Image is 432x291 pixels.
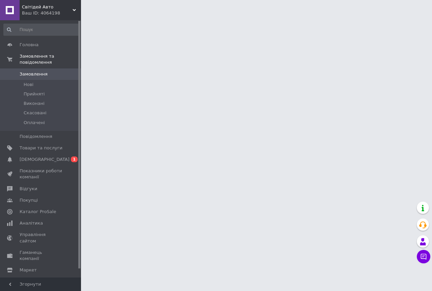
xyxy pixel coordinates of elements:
div: Ваш ID: 4064198 [22,10,81,16]
span: Маркет [20,267,37,273]
span: Показники роботи компанії [20,168,62,180]
span: Прийняті [24,91,45,97]
span: Управління сайтом [20,232,62,244]
span: [DEMOGRAPHIC_DATA] [20,156,70,163]
span: Товари та послуги [20,145,62,151]
span: Повідомлення [20,134,52,140]
span: Замовлення [20,71,48,77]
span: Замовлення та повідомлення [20,53,81,65]
span: Аналітика [20,220,43,226]
button: Чат з покупцем [417,250,430,263]
span: Виконані [24,100,45,107]
span: Головна [20,42,38,48]
span: Відгуки [20,186,37,192]
input: Пошук [3,24,80,36]
span: Скасовані [24,110,47,116]
span: Оплачені [24,120,45,126]
span: Гаманець компанії [20,250,62,262]
span: Світідей Авто [22,4,73,10]
span: Покупці [20,197,38,203]
span: 1 [71,156,78,162]
span: Нові [24,82,33,88]
span: Каталог ProSale [20,209,56,215]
